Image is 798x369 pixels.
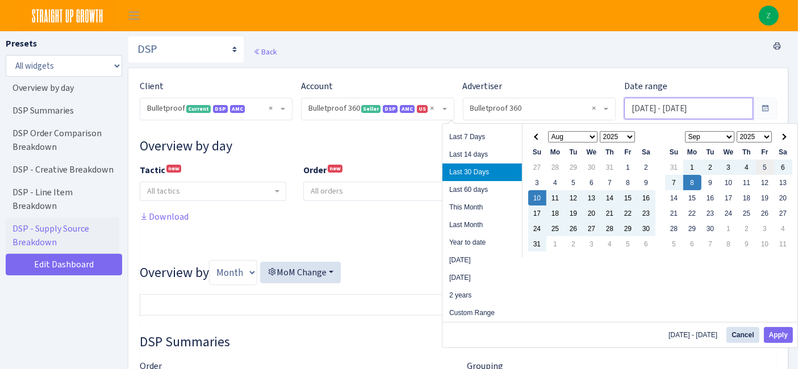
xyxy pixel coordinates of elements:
td: 2 [637,160,655,175]
span: AMC [230,105,245,113]
img: Zach Belous [759,6,779,26]
span: All tactics [147,186,180,196]
td: 7 [701,236,720,251]
a: Back [253,47,277,57]
td: 5 [619,236,637,251]
th: Su [665,144,683,160]
li: Last 7 Days [442,128,522,146]
span: Current [186,105,211,113]
a: DSP Summaries [6,99,119,122]
td: 22 [683,206,701,221]
th: Th [601,144,619,160]
td: 25 [546,221,565,236]
td: 8 [619,175,637,190]
h3: Overview by [140,260,777,285]
td: 13 [583,190,601,206]
td: 6 [583,175,601,190]
span: DSP [383,105,398,113]
td: 12 [565,190,583,206]
td: 27 [528,160,546,175]
li: Last 30 Days [442,163,522,181]
td: 31 [528,236,546,251]
b: Order [303,164,327,176]
td: 5 [756,160,774,175]
td: 11 [738,175,756,190]
td: 21 [665,206,683,221]
a: Z [759,6,779,26]
td: 4 [774,221,792,236]
li: This Month [442,199,522,216]
label: Presets [6,37,37,51]
span: Amazon Marketing Cloud [400,105,415,113]
td: 6 [637,236,655,251]
th: Su [528,144,546,160]
td: 18 [738,190,756,206]
h3: Widget #37 [140,334,777,350]
td: 1 [720,221,738,236]
td: 26 [756,206,774,221]
td: 28 [665,221,683,236]
li: Custom Range [442,304,522,322]
td: 3 [720,160,738,175]
b: Tactic [140,164,165,176]
td: 6 [774,160,792,175]
li: Last 60 days [442,181,522,199]
td: 15 [619,190,637,206]
td: 15 [683,190,701,206]
a: DSP - Creative Breakdown [6,158,119,181]
td: 28 [546,160,565,175]
li: [DATE] [442,251,522,269]
li: Last 14 days [442,146,522,163]
td: 7 [665,175,683,190]
td: 4 [738,160,756,175]
td: 17 [528,206,546,221]
td: 1 [619,160,637,175]
td: 9 [701,175,720,190]
td: 9 [738,236,756,251]
td: 5 [565,175,583,190]
td: 24 [720,206,738,221]
span: Bulletproof 360 <span class="badge badge-success">Seller</span><span class="badge badge-primary">... [308,103,440,114]
th: Sa [637,144,655,160]
td: 12 [756,175,774,190]
label: Date range [624,79,667,93]
th: We [720,144,738,160]
td: 27 [583,221,601,236]
td: 4 [546,175,565,190]
span: Bulletproof 360 [470,103,601,114]
span: Remove all items [431,103,434,114]
li: Year to date [442,234,522,251]
td: 2 [701,160,720,175]
span: Remove all items [269,103,273,114]
a: DSP Order Comparison Breakdown [6,122,119,158]
td: 26 [565,221,583,236]
td: 6 [683,236,701,251]
td: 14 [601,190,619,206]
li: Last Month [442,216,522,234]
td: 19 [565,206,583,221]
td: 31 [601,160,619,175]
td: 29 [565,160,583,175]
td: 20 [583,206,601,221]
a: Download [140,211,189,223]
li: [DATE] [442,269,522,287]
td: 14 [665,190,683,206]
td: 10 [528,190,546,206]
td: 31 [665,160,683,175]
span: DSP [213,105,228,113]
td: 16 [701,190,720,206]
td: 1 [683,160,701,175]
a: DSP - Line Item Breakdown [6,181,119,217]
td: 11 [774,236,792,251]
span: US [417,105,428,113]
td: 9 [637,175,655,190]
td: 1 [546,236,565,251]
td: 2 [738,221,756,236]
th: Mo [546,144,565,160]
td: 2 [565,236,583,251]
th: Th [738,144,756,160]
th: Sa [774,144,792,160]
th: Tu [701,144,720,160]
span: [DATE] - [DATE] [669,332,722,338]
input: All orders [304,182,504,200]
